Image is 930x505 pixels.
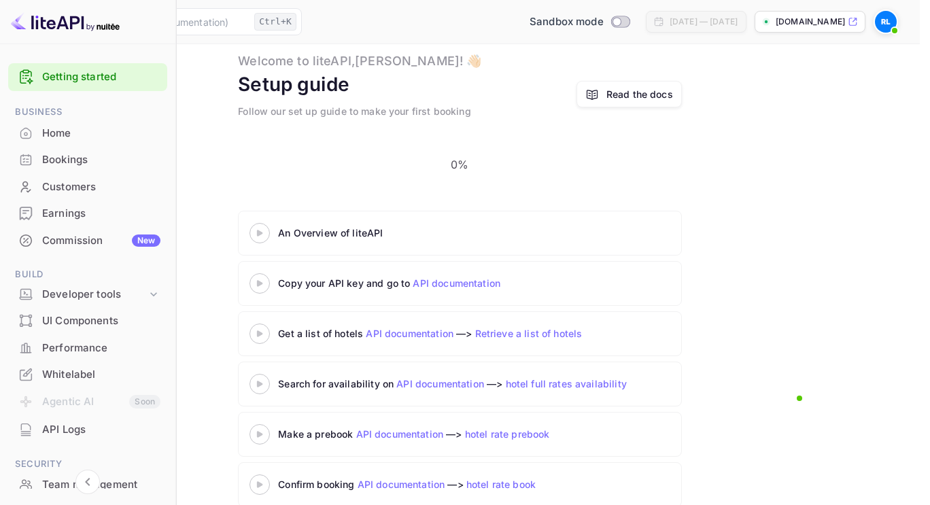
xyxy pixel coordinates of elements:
[466,478,536,490] a: hotel rate book
[396,378,484,389] a: API documentation
[238,52,481,70] div: Welcome to liteAPI, [PERSON_NAME] ! 👋🏻
[42,206,160,222] div: Earnings
[42,367,160,383] div: Whitelabel
[42,477,160,493] div: Team management
[278,326,618,341] div: Get a list of hotels —>
[42,422,160,438] div: API Logs
[475,328,583,339] a: Retrieve a list of hotels
[42,287,147,302] div: Developer tools
[278,276,618,290] div: Copy your API key and go to
[238,70,349,99] div: Setup guide
[42,233,160,249] div: Commission
[776,16,845,28] p: [DOMAIN_NAME]
[670,16,738,28] div: [DATE] — [DATE]
[11,11,120,33] img: LiteAPI logo
[530,14,604,30] span: Sandbox mode
[254,13,296,31] div: Ctrl+K
[42,126,160,141] div: Home
[358,478,445,490] a: API documentation
[278,377,754,391] div: Search for availability on —>
[278,226,618,240] div: An Overview of liteAPI
[278,477,618,491] div: Confirm booking —>
[75,470,100,494] button: Collapse navigation
[278,427,618,441] div: Make a prebook —>
[238,104,471,118] div: Follow our set up guide to make your first booking
[875,11,897,33] img: Radu Lito
[506,378,627,389] a: hotel full rates availability
[42,69,160,85] a: Getting started
[356,428,444,440] a: API documentation
[451,156,468,173] p: 0%
[42,341,160,356] div: Performance
[42,179,160,195] div: Customers
[366,328,453,339] a: API documentation
[8,457,167,472] span: Security
[42,152,160,168] div: Bookings
[132,234,160,247] div: New
[606,87,673,101] div: Read the docs
[465,428,550,440] a: hotel rate prebook
[8,267,167,282] span: Build
[413,277,500,289] a: API documentation
[42,313,160,329] div: UI Components
[8,105,167,120] span: Business
[524,14,635,30] div: Switch to Production mode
